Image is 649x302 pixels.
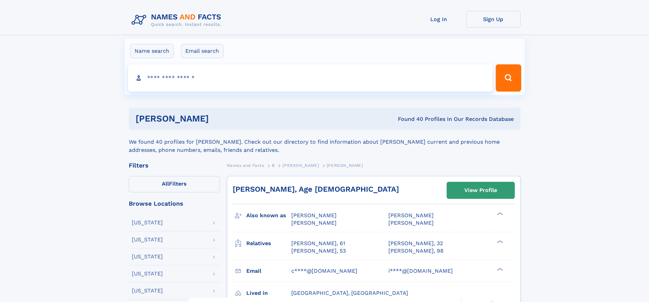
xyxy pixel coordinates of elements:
[388,212,434,219] span: [PERSON_NAME]
[129,201,220,207] div: Browse Locations
[466,11,521,28] a: Sign Up
[464,182,497,198] div: View Profile
[246,287,291,299] h3: Lived in
[233,185,399,193] a: [PERSON_NAME], Age [DEMOGRAPHIC_DATA]
[388,247,444,255] a: [PERSON_NAME], 98
[132,288,163,293] div: [US_STATE]
[495,212,504,216] div: ❯
[132,271,163,276] div: [US_STATE]
[181,44,223,58] label: Email search
[130,44,174,58] label: Name search
[291,212,337,219] span: [PERSON_NAME]
[496,64,521,92] button: Search Button
[291,290,408,296] span: [GEOGRAPHIC_DATA], [GEOGRAPHIC_DATA]
[246,238,291,249] h3: Relatives
[246,210,291,221] h3: Also known as
[246,265,291,277] h3: Email
[388,240,443,247] a: [PERSON_NAME], 32
[136,114,304,123] h1: [PERSON_NAME]
[129,162,220,169] div: Filters
[129,130,521,154] div: We found 40 profiles for [PERSON_NAME]. Check out our directory to find information about [PERSON...
[303,115,514,123] div: Found 40 Profiles In Our Records Database
[291,247,346,255] a: [PERSON_NAME], 53
[272,163,275,168] span: B
[412,11,466,28] a: Log In
[327,163,363,168] span: [PERSON_NAME]
[388,220,434,226] span: [PERSON_NAME]
[162,180,169,187] span: All
[272,161,275,170] a: B
[128,64,493,92] input: search input
[129,11,227,29] img: Logo Names and Facts
[132,254,163,259] div: [US_STATE]
[129,176,220,192] label: Filters
[495,239,504,244] div: ❯
[282,163,319,168] span: [PERSON_NAME]
[447,182,514,198] a: View Profile
[132,220,163,225] div: [US_STATE]
[495,267,504,271] div: ❯
[291,240,345,247] a: [PERSON_NAME], 61
[227,161,264,170] a: Names and Facts
[291,220,337,226] span: [PERSON_NAME]
[282,161,319,170] a: [PERSON_NAME]
[132,237,163,242] div: [US_STATE]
